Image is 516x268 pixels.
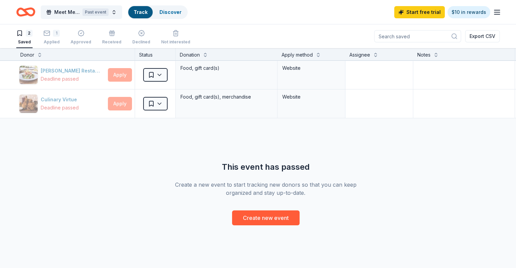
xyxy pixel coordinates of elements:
div: Not interested [161,39,190,45]
a: Start free trial [394,6,445,18]
button: Declined [132,27,150,48]
button: Not interested [161,27,190,48]
button: 1Applied [43,27,60,48]
button: TrackDiscover [128,5,188,19]
button: Image for Culinary VirtueCulinary VirtueDeadline passed [19,94,105,113]
div: Applied [43,39,60,45]
button: Image for Cameron Mitchell Restaurants[PERSON_NAME] RestaurantsDeadline passed [19,65,105,84]
div: Assignee [349,51,370,59]
button: Received [102,27,121,48]
div: Status [135,48,176,60]
a: Discover [159,9,181,15]
div: 2 [26,30,33,37]
div: This event has passed [168,162,363,172]
div: Apply method [282,51,313,59]
a: Home [16,4,35,20]
input: Search saved [374,30,461,42]
div: Donor [20,51,34,59]
a: $10 in rewards [447,6,490,18]
div: Saved [16,39,33,45]
div: Declined [132,39,150,45]
div: Website [282,93,340,101]
span: Meet Me In [GEOGRAPHIC_DATA] Gala [54,8,80,16]
button: Approved [71,27,91,48]
button: Export CSV [465,30,500,42]
button: Create new event [232,210,300,225]
div: 1 [53,30,60,37]
button: 2Saved [16,27,33,48]
div: Approved [71,39,91,45]
div: Past event [82,8,109,16]
div: Received [102,39,121,45]
a: Track [134,9,147,15]
div: Notes [417,51,431,59]
button: Meet Me In [GEOGRAPHIC_DATA] GalaPast event [41,5,122,19]
div: Create a new event to start tracking new donors so that you can keep organized and stay up-to-date. [168,181,363,197]
div: Food, gift card(s), merchandise [180,92,273,102]
div: Donation [180,51,200,59]
div: Food, gift card(s) [180,63,273,73]
div: Website [282,64,340,72]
